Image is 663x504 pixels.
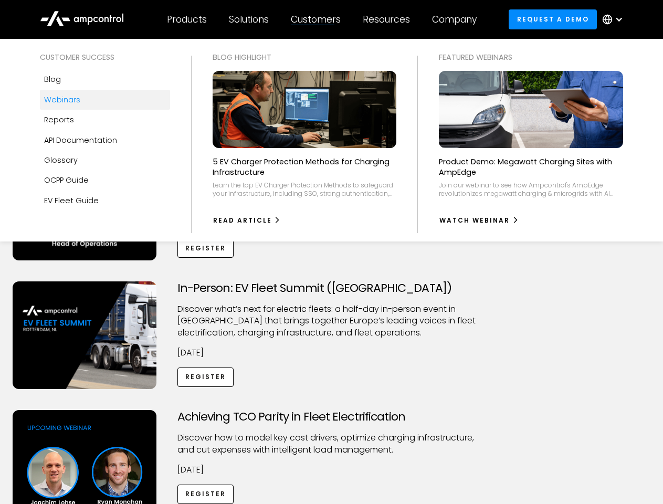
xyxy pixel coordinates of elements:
div: watch webinar [439,216,510,225]
p: ​Discover what’s next for electric fleets: a half-day in-person event in [GEOGRAPHIC_DATA] that b... [177,303,486,339]
div: Customer success [40,51,170,63]
div: Blog [44,73,61,85]
div: Read Article [213,216,272,225]
a: EV Fleet Guide [40,191,170,211]
a: OCPP Guide [40,170,170,190]
div: Resources [363,14,410,25]
a: Reports [40,110,170,130]
div: Customers [291,14,341,25]
a: Register [177,485,234,504]
p: [DATE] [177,464,486,476]
a: Blog [40,69,170,89]
div: Company [432,14,477,25]
div: EV Fleet Guide [44,195,99,206]
p: 5 EV Charger Protection Methods for Charging Infrastructure [213,156,397,177]
div: API Documentation [44,134,117,146]
div: Blog Highlight [213,51,397,63]
a: Register [177,238,234,258]
div: Webinars [44,94,80,106]
p: [DATE] [177,347,486,359]
a: Request a demo [509,9,597,29]
a: API Documentation [40,130,170,150]
a: watch webinar [439,212,519,229]
p: Product Demo: Megawatt Charging Sites with AmpEdge [439,156,623,177]
div: Products [167,14,207,25]
a: Glossary [40,150,170,170]
div: Featured webinars [439,51,623,63]
div: Join our webinar to see how Ampcontrol's AmpEdge revolutionizes megawatt charging & microgrids wi... [439,181,623,197]
div: Solutions [229,14,269,25]
a: Register [177,367,234,387]
h3: In-Person: EV Fleet Summit ([GEOGRAPHIC_DATA]) [177,281,486,295]
p: Discover how to model key cost drivers, optimize charging infrastructure, and cut expenses with i... [177,432,486,456]
div: Learn the top EV Charger Protection Methods to safeguard your infrastructure, including SSO, stro... [213,181,397,197]
div: Reports [44,114,74,125]
h3: Achieving TCO Parity in Fleet Electrification [177,410,486,424]
div: Glossary [44,154,78,166]
a: Read Article [213,212,281,229]
div: OCPP Guide [44,174,89,186]
a: Webinars [40,90,170,110]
